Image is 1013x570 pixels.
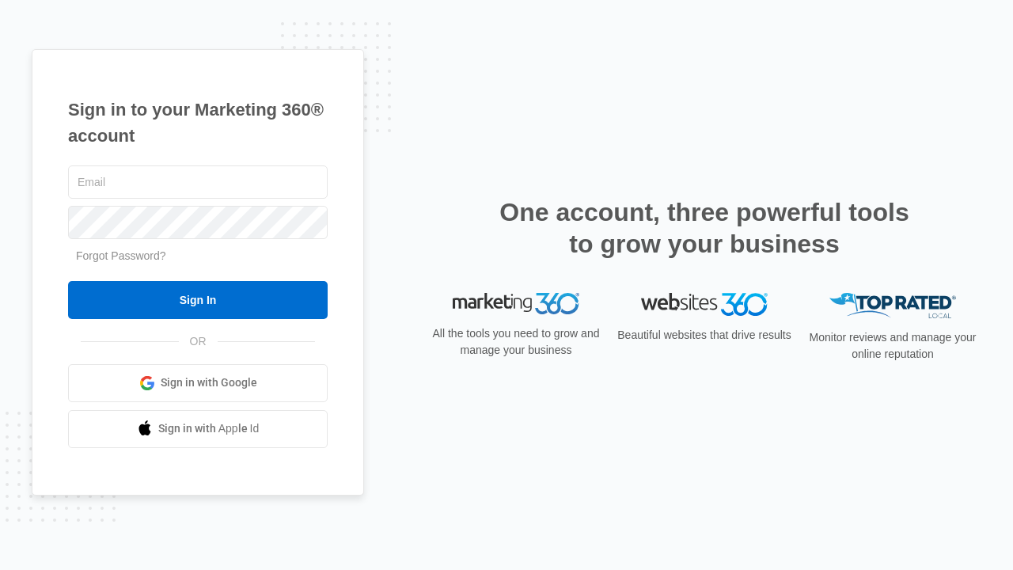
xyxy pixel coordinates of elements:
[179,333,218,350] span: OR
[68,281,328,319] input: Sign In
[641,293,768,316] img: Websites 360
[427,325,605,359] p: All the tools you need to grow and manage your business
[68,97,328,149] h1: Sign in to your Marketing 360® account
[495,196,914,260] h2: One account, three powerful tools to grow your business
[68,165,328,199] input: Email
[68,410,328,448] a: Sign in with Apple Id
[68,364,328,402] a: Sign in with Google
[76,249,166,262] a: Forgot Password?
[616,327,793,344] p: Beautiful websites that drive results
[158,420,260,437] span: Sign in with Apple Id
[453,293,579,315] img: Marketing 360
[804,329,981,363] p: Monitor reviews and manage your online reputation
[161,374,257,391] span: Sign in with Google
[829,293,956,319] img: Top Rated Local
